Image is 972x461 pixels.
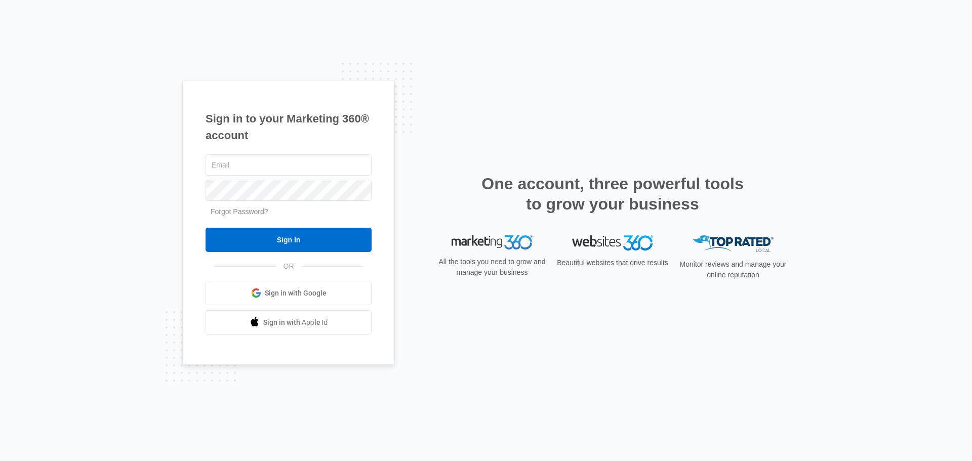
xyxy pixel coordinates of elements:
[556,258,669,268] p: Beautiful websites that drive results
[206,310,372,334] a: Sign in with Apple Id
[435,257,549,278] p: All the tools you need to grow and manage your business
[206,228,372,252] input: Sign In
[478,174,747,214] h2: One account, three powerful tools to grow your business
[263,317,328,328] span: Sign in with Apple Id
[206,154,372,176] input: Email
[206,110,372,144] h1: Sign in to your Marketing 360® account
[572,235,653,250] img: Websites 360
[276,261,301,272] span: OR
[211,207,268,216] a: Forgot Password?
[206,281,372,305] a: Sign in with Google
[452,235,533,249] img: Marketing 360
[265,288,327,299] span: Sign in with Google
[676,259,790,280] p: Monitor reviews and manage your online reputation
[693,235,774,252] img: Top Rated Local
